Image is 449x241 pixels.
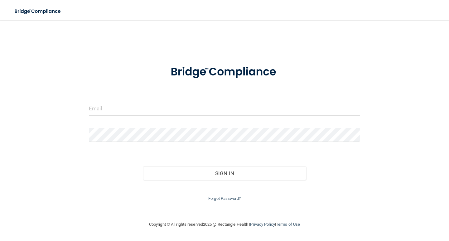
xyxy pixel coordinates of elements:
[276,222,300,227] a: Terms of Use
[111,214,338,234] div: Copyright © All rights reserved 2025 @ Rectangle Health | |
[250,222,275,227] a: Privacy Policy
[89,102,360,116] input: Email
[208,196,241,201] a: Forgot Password?
[143,166,306,180] button: Sign In
[9,5,67,18] img: bridge_compliance_login_screen.278c3ca4.svg
[159,57,290,87] img: bridge_compliance_login_screen.278c3ca4.svg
